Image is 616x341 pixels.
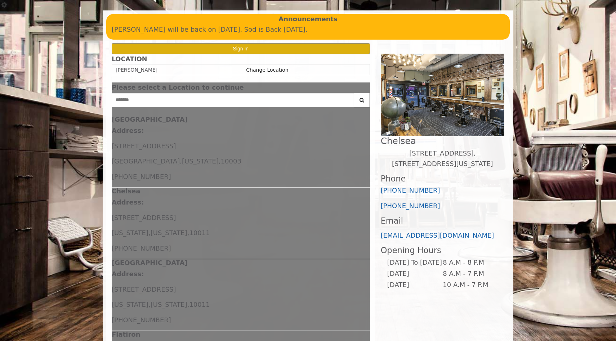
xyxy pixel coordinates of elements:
[112,259,188,266] b: [GEOGRAPHIC_DATA]
[112,316,171,324] span: [PHONE_NUMBER]
[278,14,338,24] b: Announcements
[381,136,504,146] h2: Chelsea
[189,301,210,308] span: 10011
[112,93,370,111] div: Center Select
[387,257,442,268] td: [DATE] To [DATE]
[187,229,189,237] span: ,
[358,98,366,103] i: Search button
[112,244,171,252] span: [PHONE_NUMBER]
[112,157,180,165] span: [GEOGRAPHIC_DATA]
[112,286,176,293] span: [STREET_ADDRESS]
[387,279,442,291] td: [DATE]
[148,301,151,308] span: ,
[112,173,171,180] span: [PHONE_NUMBER]
[112,187,140,195] b: Chelsea
[381,174,504,183] h3: Phone
[187,301,189,308] span: ,
[246,67,288,73] a: Change Location
[180,157,182,165] span: ,
[359,85,370,90] button: close dialog
[112,116,188,123] b: [GEOGRAPHIC_DATA]
[112,142,176,150] span: [STREET_ADDRESS]
[442,268,498,279] td: 8 A.M - 7 P.M
[182,157,219,165] span: [US_STATE]
[442,257,498,268] td: 8 A.M - 8 P.M
[116,67,157,73] span: [PERSON_NAME]
[112,214,176,221] span: [STREET_ADDRESS]
[151,229,187,237] span: [US_STATE]
[381,187,440,194] a: [PHONE_NUMBER]
[442,279,498,291] td: 10 A.M - 7 P.M
[112,331,140,338] b: Flatiron
[112,270,144,278] b: Address:
[112,229,148,237] span: [US_STATE]
[381,216,504,225] h3: Email
[221,157,241,165] span: 10003
[387,268,442,279] td: [DATE]
[112,301,148,308] span: [US_STATE]
[112,43,370,54] button: Sign In
[189,229,210,237] span: 10011
[112,93,354,107] input: Search Center
[151,301,187,308] span: [US_STATE]
[148,229,151,237] span: ,
[381,148,504,169] p: [STREET_ADDRESS],[STREET_ADDRESS][US_STATE]
[381,246,504,255] h3: Opening Hours
[112,84,244,91] span: Please select a Location to continue
[112,24,504,35] p: [PERSON_NAME] will be back on [DATE]. Sod is Back [DATE].
[219,157,221,165] span: ,
[112,127,144,134] b: Address:
[112,55,147,63] b: LOCATION
[112,198,144,206] b: Address:
[381,202,440,210] a: [PHONE_NUMBER]
[381,232,494,239] a: [EMAIL_ADDRESS][DOMAIN_NAME]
